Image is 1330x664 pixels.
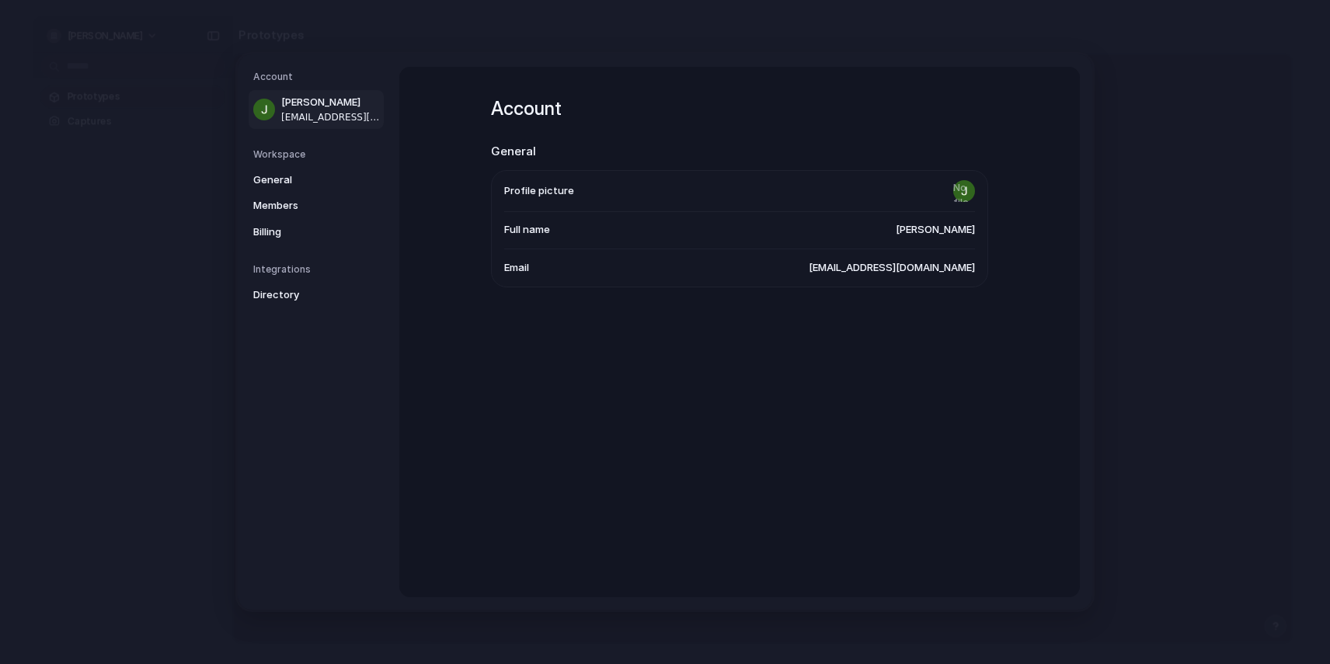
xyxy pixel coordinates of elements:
[253,198,353,214] span: Members
[504,183,574,199] span: Profile picture
[491,95,988,123] h1: Account
[249,220,384,245] a: Billing
[253,70,384,84] h5: Account
[491,143,988,161] h2: General
[281,110,381,124] span: [EMAIL_ADDRESS][DOMAIN_NAME]
[249,90,384,129] a: [PERSON_NAME][EMAIL_ADDRESS][DOMAIN_NAME]
[253,148,384,162] h5: Workspace
[249,193,384,218] a: Members
[253,172,353,188] span: General
[504,222,550,238] span: Full name
[249,283,384,308] a: Directory
[809,260,975,276] span: [EMAIL_ADDRESS][DOMAIN_NAME]
[253,287,353,303] span: Directory
[896,222,975,238] span: [PERSON_NAME]
[253,224,353,240] span: Billing
[253,262,384,276] h5: Integrations
[504,260,529,276] span: Email
[281,95,381,110] span: [PERSON_NAME]
[249,168,384,193] a: General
